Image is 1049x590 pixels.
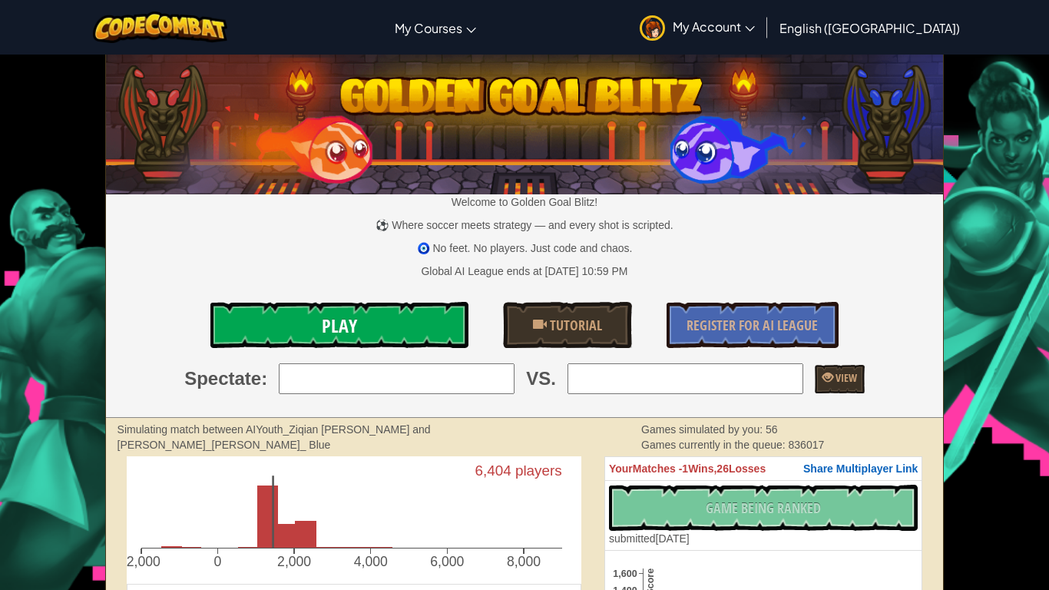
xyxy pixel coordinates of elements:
span: Spectate [184,366,261,392]
span: Games currently in the queue: [641,439,788,451]
span: Losses [729,462,766,475]
a: My Courses [387,7,484,48]
span: Play [322,313,357,338]
text: 4,000 [353,555,387,570]
p: ⚽ Where soccer meets strategy — and every shot is scripted. [106,217,944,233]
img: Golden Goal [106,48,944,194]
span: English ([GEOGRAPHIC_DATA]) [779,20,960,36]
text: 6,000 [430,555,464,570]
span: My Courses [395,20,462,36]
a: My Account [632,3,763,51]
p: 🧿 No feet. No players. Just code and chaos. [106,240,944,256]
span: Your [609,462,633,475]
div: [DATE] [609,531,690,546]
img: avatar [640,15,665,41]
text: 6,404 players [475,463,561,479]
span: : [261,366,267,392]
text: 2,000 [277,555,311,570]
a: English ([GEOGRAPHIC_DATA]) [772,7,968,48]
img: CodeCombat logo [93,12,227,43]
span: Register for AI League [687,316,818,335]
text: 8,000 [507,555,541,570]
text: -2,000 [122,555,160,570]
span: Games simulated by you: [641,423,766,436]
span: Share Multiplayer Link [803,462,918,475]
span: 836017 [789,439,825,451]
a: Register for AI League [667,302,839,348]
span: View [833,370,857,385]
span: submitted [609,532,656,545]
span: My Account [673,18,755,35]
span: Matches - [633,462,683,475]
span: Wins, [688,462,716,475]
th: 1 26 [604,457,922,481]
span: Tutorial [547,316,602,335]
a: Tutorial [503,302,632,348]
span: 56 [766,423,778,436]
strong: Simulating match between AIYouth_Ziqian [PERSON_NAME] and [PERSON_NAME]_[PERSON_NAME]_ Blue [117,423,431,451]
p: Welcome to Golden Goal Blitz! [106,194,944,210]
text: 0 [213,555,221,570]
div: Global AI League ends at [DATE] 10:59 PM [421,264,627,279]
span: VS. [526,366,556,392]
text: 1,600 [613,568,637,579]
